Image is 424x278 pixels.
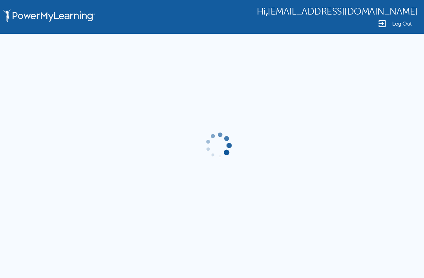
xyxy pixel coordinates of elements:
[257,6,266,17] span: Hi
[257,6,418,17] div: ,
[204,131,233,160] img: gif-load2.gif
[377,19,387,28] img: Logout Icon
[392,21,412,27] span: Log Out
[268,6,418,17] span: [EMAIL_ADDRESS][DOMAIN_NAME]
